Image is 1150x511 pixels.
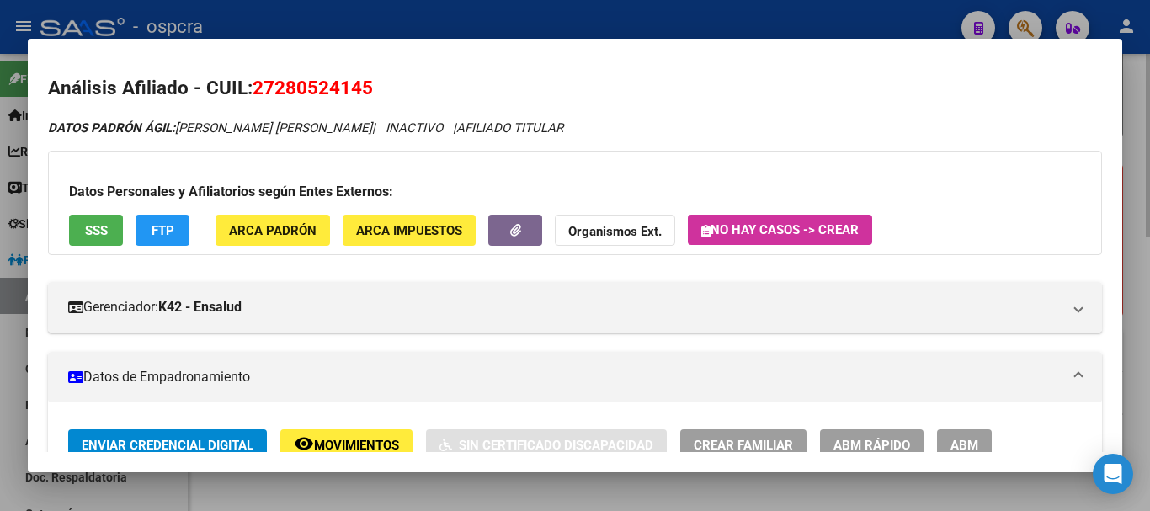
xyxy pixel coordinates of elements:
span: AFILIADO TITULAR [456,120,563,136]
button: Movimientos [280,429,413,460]
button: ABM [937,429,992,460]
span: Crear Familiar [694,438,793,453]
span: 27280524145 [253,77,373,98]
span: FTP [152,223,174,238]
button: SSS [69,215,123,246]
button: ARCA Padrón [216,215,330,246]
h2: Análisis Afiliado - CUIL: [48,74,1102,103]
span: SSS [85,223,108,238]
span: Movimientos [314,438,399,453]
span: Enviar Credencial Digital [82,438,253,453]
button: Crear Familiar [680,429,807,460]
button: FTP [136,215,189,246]
span: ABM [950,438,978,453]
button: Organismos Ext. [555,215,675,246]
h3: Datos Personales y Afiliatorios según Entes Externos: [69,182,1081,202]
strong: K42 - Ensalud [158,297,242,317]
button: No hay casos -> Crear [688,215,872,245]
button: ABM Rápido [820,429,924,460]
strong: Organismos Ext. [568,224,662,239]
span: Sin Certificado Discapacidad [459,438,653,453]
mat-icon: remove_red_eye [294,434,314,454]
span: ABM Rápido [833,438,910,453]
div: Open Intercom Messenger [1093,454,1133,494]
mat-expansion-panel-header: Gerenciador:K42 - Ensalud [48,282,1102,333]
span: ARCA Impuestos [356,223,462,238]
span: ARCA Padrón [229,223,317,238]
span: No hay casos -> Crear [701,222,859,237]
mat-panel-title: Gerenciador: [68,297,1062,317]
mat-expansion-panel-header: Datos de Empadronamiento [48,352,1102,402]
span: [PERSON_NAME] [PERSON_NAME] [48,120,372,136]
strong: DATOS PADRÓN ÁGIL: [48,120,175,136]
i: | INACTIVO | [48,120,563,136]
button: Sin Certificado Discapacidad [426,429,667,460]
button: Enviar Credencial Digital [68,429,267,460]
mat-panel-title: Datos de Empadronamiento [68,367,1062,387]
button: ARCA Impuestos [343,215,476,246]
